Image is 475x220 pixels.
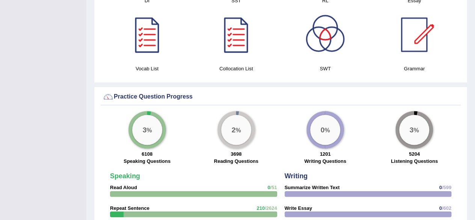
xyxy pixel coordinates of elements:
[142,151,152,157] strong: 6108
[106,65,188,73] h4: Vocab List
[231,151,241,157] strong: 3698
[214,158,258,165] label: Reading Questions
[409,151,420,157] strong: 5204
[142,125,146,134] big: 3
[231,125,235,134] big: 2
[442,205,451,211] span: /602
[132,115,162,145] div: %
[320,151,331,157] strong: 1201
[439,205,442,211] span: 0
[439,185,442,190] span: 0
[195,65,277,73] h4: Collocation List
[442,185,451,190] span: /599
[103,91,459,102] div: Practice Question Progress
[399,115,429,145] div: %
[110,185,137,190] strong: Read Aloud
[304,158,346,165] label: Writing Questions
[285,185,340,190] strong: Summarize Written Text
[410,125,414,134] big: 3
[110,172,140,180] strong: Speaking
[267,185,270,190] span: 0
[270,185,277,190] span: /51
[265,205,277,211] span: /2624
[256,205,265,211] span: 210
[285,172,308,180] strong: Writing
[221,115,251,145] div: %
[124,158,170,165] label: Speaking Questions
[310,115,340,145] div: %
[110,205,149,211] strong: Repeat Sentence
[321,125,325,134] big: 0
[285,65,366,73] h4: SWT
[374,65,455,73] h4: Grammar
[391,158,438,165] label: Listening Questions
[285,205,312,211] strong: Write Essay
